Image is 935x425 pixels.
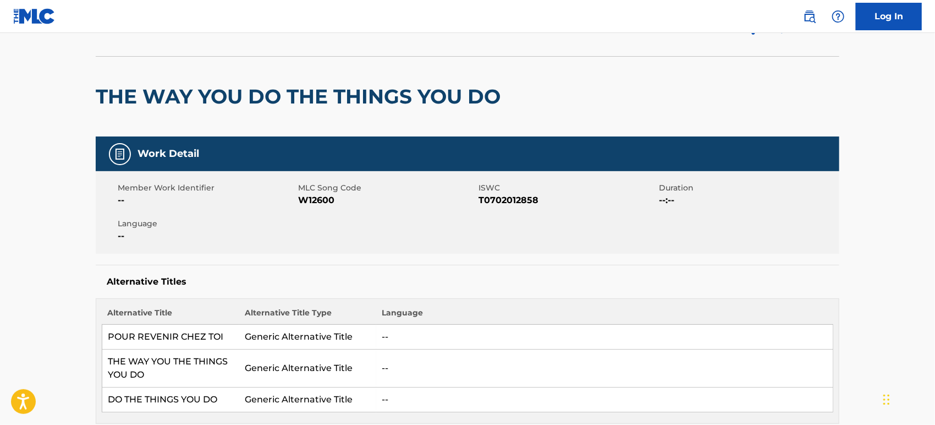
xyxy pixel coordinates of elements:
[239,350,376,388] td: Generic Alternative Title
[102,388,239,412] td: DO THE THINGS YOU DO
[102,350,239,388] td: THE WAY YOU THE THINGS YOU DO
[102,325,239,350] td: POUR REVENIR CHEZ TOI
[883,383,890,416] div: Drag
[479,182,656,194] span: ISWC
[239,388,376,412] td: Generic Alternative Title
[827,6,849,28] div: Help
[298,194,476,207] span: W12600
[832,10,845,23] img: help
[113,148,127,161] img: Work Detail
[659,194,837,207] span: --:--
[376,307,833,325] th: Language
[479,194,656,207] span: T0702012858
[803,10,816,23] img: search
[102,307,239,325] th: Alternative Title
[137,148,199,160] h5: Work Detail
[880,372,935,425] iframe: Chat Widget
[107,276,828,287] h5: Alternative Titles
[239,307,376,325] th: Alternative Title Type
[118,182,295,194] span: Member Work Identifier
[96,84,506,109] h2: THE WAY YOU DO THE THINGS YOU DO
[298,182,476,194] span: MLC Song Code
[799,6,821,28] a: Public Search
[376,388,833,412] td: --
[659,182,837,194] span: Duration
[856,3,922,30] a: Log In
[376,325,833,350] td: --
[118,218,295,230] span: Language
[118,194,295,207] span: --
[376,350,833,388] td: --
[118,230,295,243] span: --
[13,8,56,24] img: MLC Logo
[239,325,376,350] td: Generic Alternative Title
